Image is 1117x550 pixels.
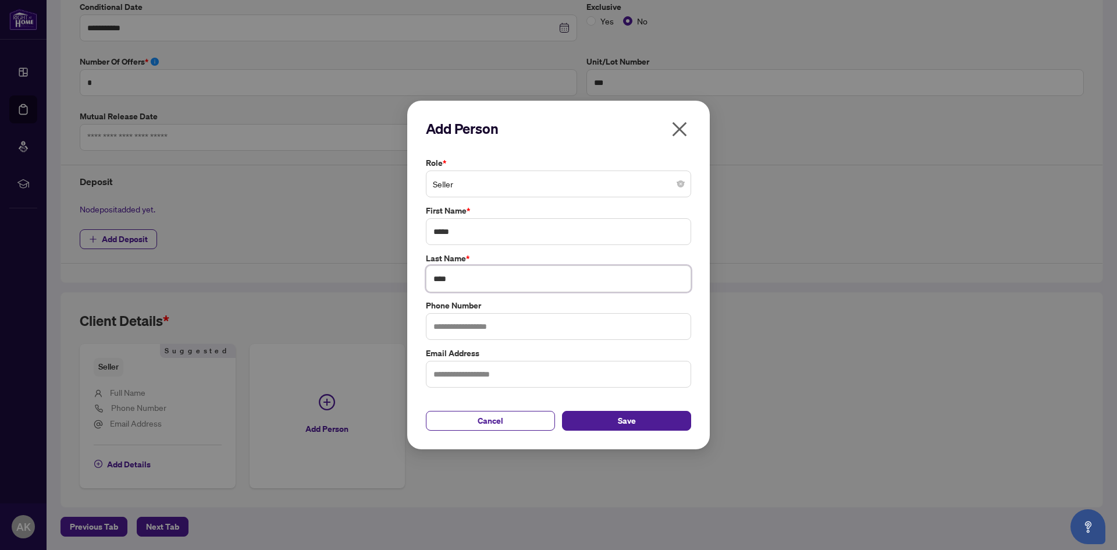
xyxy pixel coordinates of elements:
h2: Add Person [426,119,691,138]
label: Role [426,157,691,169]
span: Cancel [478,411,503,430]
span: Save [618,411,636,430]
span: close-circle [677,180,684,187]
span: close [670,120,689,139]
label: Email Address [426,347,691,360]
span: Seller [433,173,684,195]
label: Last Name [426,252,691,265]
button: Cancel [426,411,555,431]
label: Phone Number [426,299,691,312]
button: Save [562,411,691,431]
label: First Name [426,204,691,217]
button: Open asap [1070,509,1105,544]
